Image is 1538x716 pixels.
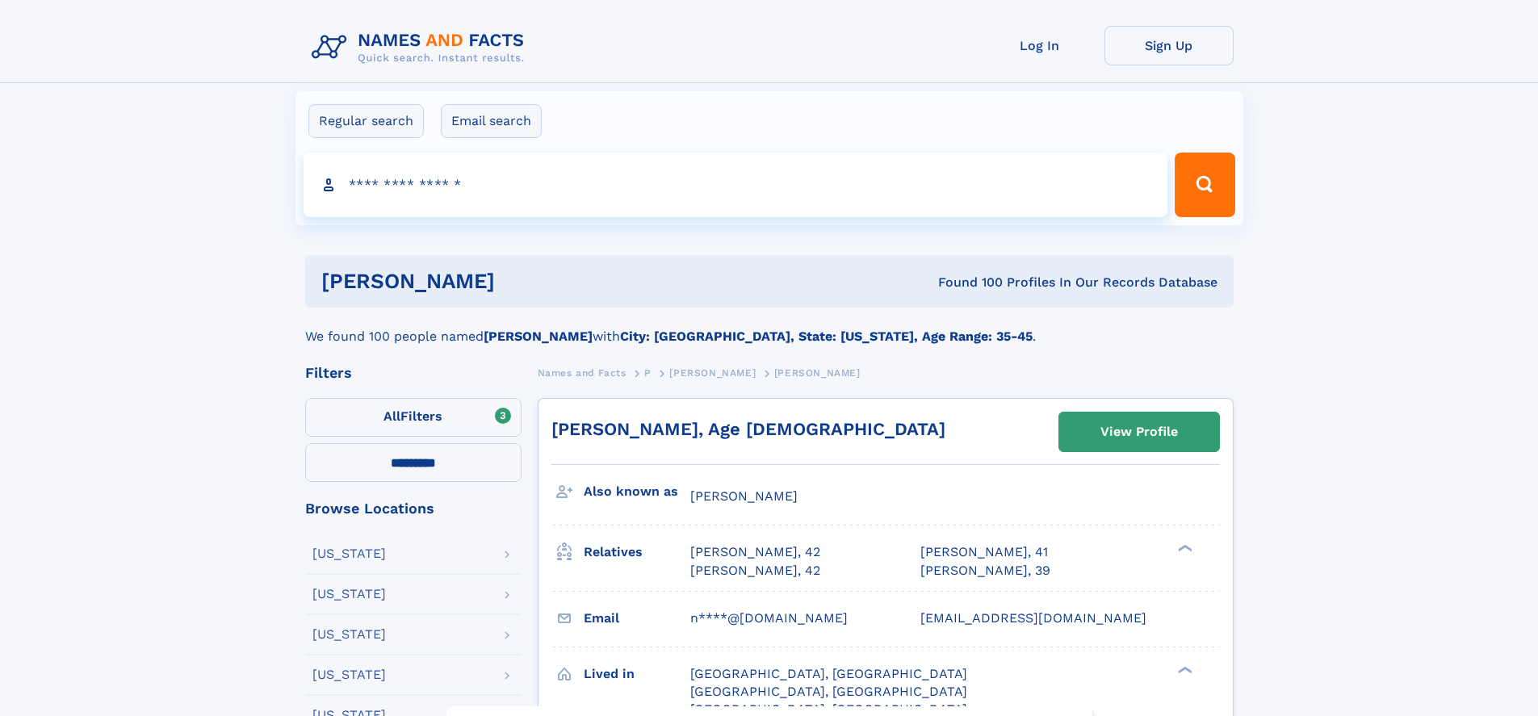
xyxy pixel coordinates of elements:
b: [PERSON_NAME] [484,329,593,344]
span: [GEOGRAPHIC_DATA], [GEOGRAPHIC_DATA] [690,684,967,699]
span: P [644,367,652,379]
h3: Email [584,605,690,632]
a: View Profile [1059,412,1219,451]
div: Found 100 Profiles In Our Records Database [716,274,1217,291]
h3: Relatives [584,538,690,566]
a: [PERSON_NAME], Age [DEMOGRAPHIC_DATA] [551,419,945,439]
div: [US_STATE] [312,547,386,560]
div: ❯ [1174,664,1193,675]
h3: Lived in [584,660,690,688]
a: [PERSON_NAME], 42 [690,543,820,561]
img: Logo Names and Facts [305,26,538,69]
a: [PERSON_NAME] [669,362,756,383]
div: We found 100 people named with . [305,308,1234,346]
a: P [644,362,652,383]
div: Filters [305,366,522,380]
h3: Also known as [584,478,690,505]
b: City: [GEOGRAPHIC_DATA], State: [US_STATE], Age Range: 35-45 [620,329,1033,344]
label: Email search [441,104,542,138]
a: Sign Up [1104,26,1234,65]
div: [US_STATE] [312,588,386,601]
button: Search Button [1175,153,1234,217]
input: search input [304,153,1168,217]
span: [PERSON_NAME] [690,488,798,504]
span: [GEOGRAPHIC_DATA], [GEOGRAPHIC_DATA] [690,666,967,681]
span: [EMAIL_ADDRESS][DOMAIN_NAME] [920,610,1146,626]
label: Filters [305,398,522,437]
span: All [383,408,400,424]
span: [PERSON_NAME] [669,367,756,379]
a: [PERSON_NAME], 39 [920,562,1050,580]
span: [PERSON_NAME] [774,367,861,379]
a: [PERSON_NAME], 41 [920,543,1048,561]
div: Browse Locations [305,501,522,516]
label: Regular search [308,104,424,138]
h1: [PERSON_NAME] [321,271,717,291]
a: Log In [975,26,1104,65]
div: [US_STATE] [312,628,386,641]
div: [US_STATE] [312,668,386,681]
a: [PERSON_NAME], 42 [690,562,820,580]
a: Names and Facts [538,362,627,383]
div: View Profile [1100,413,1178,450]
div: ❯ [1174,543,1193,554]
